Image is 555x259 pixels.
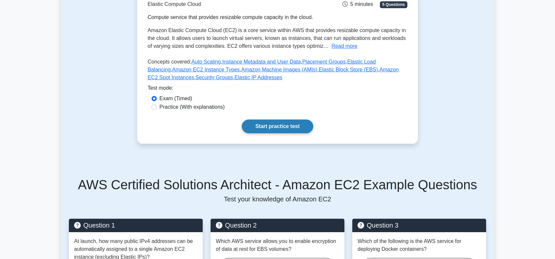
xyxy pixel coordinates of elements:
a: Elastic IP Addresses [235,75,282,80]
a: Amazon Machine Images (AMIs) [241,67,317,72]
button: Read more [331,42,357,50]
a: Amazon EC2 Instance Types [172,67,240,72]
div: Test mode: [148,84,407,95]
span: 5 Questions [380,1,407,8]
div: Compute service that provides resizable compute capacity in the cloud. [148,13,318,21]
a: Instance Metadata and User Data [222,59,301,65]
p: Test your knowledge of Amazon EC2 [69,195,486,203]
a: Security Groups [195,75,233,80]
span: Amazon Elastic Compute Cloud (EC2) is a core service within AWS that provides resizable compute c... [148,28,406,49]
h5: Question 2 [216,221,339,229]
h5: Question 3 [358,221,481,229]
h5: AWS Certified Solutions Architect - Amazon EC2 Example Questions [69,177,486,193]
a: Elastic Block Store (EBS) [319,67,378,72]
p: Concepts covered: , , , , , , , , , [148,58,407,84]
label: Exam (Timed) [159,95,192,102]
p: Elastic Compute Cloud [148,0,318,8]
span: 5 minutes [342,1,373,7]
a: Start practice test [242,120,313,133]
label: Practice (With explanations) [159,103,225,111]
a: Auto Scaling [191,59,221,65]
h5: Question 1 [74,221,197,229]
p: Which AWS service allows you to enable encryption of data at rest for EBS volumes? [216,237,339,253]
a: Placement Groups [302,59,346,65]
p: Which of the following is the AWS service for deploying Docker containers? [358,237,481,253]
